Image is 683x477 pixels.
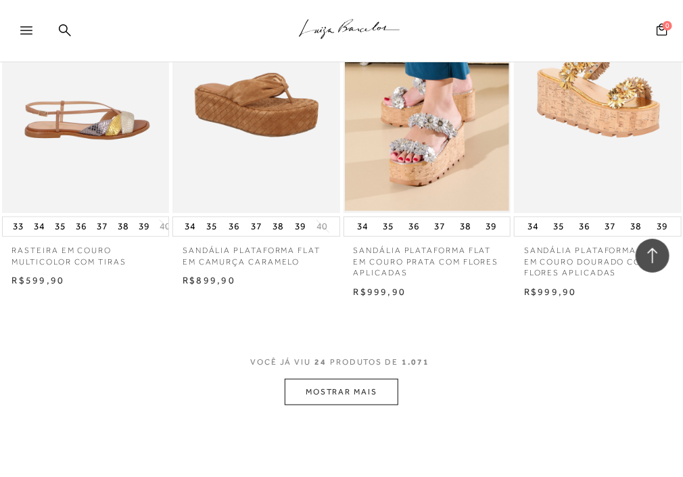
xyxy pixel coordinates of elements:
button: 39 [653,217,672,236]
button: 35 [202,217,221,236]
button: 37 [430,217,449,236]
button: 36 [72,217,91,236]
a: SANDÁLIA PLATAFORMA FLAT EM COURO DOURADO COM FLORES APLICADAS [514,237,682,279]
button: 35 [550,217,569,236]
button: 39 [291,217,310,236]
button: 37 [93,217,112,236]
a: SANDÁLIA PLATAFORMA FLAT EM CAMURÇA CARAMELO [172,237,340,268]
button: 38 [456,217,475,236]
button: 36 [225,217,243,236]
button: 33 [9,217,28,236]
span: R$599,90 [12,275,65,286]
span: VOCÊ JÁ VIU PRODUTOS DE [250,357,433,367]
span: R$999,90 [354,286,406,297]
button: 34 [30,217,49,236]
button: 36 [575,217,594,236]
a: RASTEIRA EM COURO MULTICOLOR COM TIRAS [2,237,170,268]
span: 0 [663,21,672,30]
button: 39 [481,217,500,236]
span: 24 [314,357,327,367]
span: 1.071 [402,357,429,367]
span: R$899,90 [183,275,235,286]
button: 38 [627,217,646,236]
a: SANDÁLIA PLATAFORMA FLAT EM COURO PRATA COM FLORES APLICADAS [344,237,511,279]
button: 37 [247,217,266,236]
button: 38 [268,217,287,236]
button: 38 [114,217,133,236]
button: 37 [601,217,620,236]
button: 35 [51,217,70,236]
button: 36 [404,217,423,236]
button: 34 [353,217,372,236]
button: MOSTRAR MAIS [285,379,398,405]
button: 40 [156,220,175,233]
button: 40 [313,220,332,233]
button: 34 [181,217,199,236]
button: 0 [653,22,672,41]
button: 35 [379,217,398,236]
button: 39 [135,217,154,236]
button: 34 [524,217,543,236]
span: R$999,90 [524,286,577,297]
